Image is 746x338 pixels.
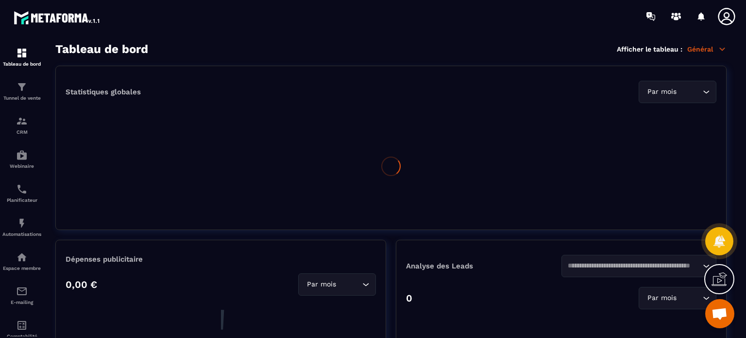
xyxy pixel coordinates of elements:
[2,210,41,244] a: automationsautomationsAutomatisations
[338,279,360,290] input: Search for option
[2,300,41,305] p: E-mailing
[2,231,41,237] p: Automatisations
[561,255,717,277] div: Search for option
[16,183,28,195] img: scheduler
[2,95,41,101] p: Tunnel de vente
[55,42,148,56] h3: Tableau de bord
[2,40,41,74] a: formationformationTableau de bord
[678,87,700,97] input: Search for option
[639,81,716,103] div: Search for option
[16,115,28,127] img: formation
[406,262,561,270] p: Analyse des Leads
[705,299,734,328] a: Ouvrir le chat
[16,81,28,93] img: formation
[2,176,41,210] a: schedulerschedulerPlanificateur
[406,292,412,304] p: 0
[2,163,41,169] p: Webinaire
[298,273,376,296] div: Search for option
[16,251,28,263] img: automations
[2,74,41,108] a: formationformationTunnel de vente
[305,279,338,290] span: Par mois
[16,149,28,161] img: automations
[2,197,41,203] p: Planificateur
[645,293,678,303] span: Par mois
[639,287,716,309] div: Search for option
[645,87,678,97] span: Par mois
[2,266,41,271] p: Espace membre
[16,217,28,229] img: automations
[568,261,701,271] input: Search for option
[2,61,41,67] p: Tableau de bord
[2,108,41,142] a: formationformationCRM
[2,278,41,312] a: emailemailE-mailing
[2,244,41,278] a: automationsautomationsEspace membre
[16,320,28,331] img: accountant
[16,285,28,297] img: email
[2,142,41,176] a: automationsautomationsWebinaire
[678,293,700,303] input: Search for option
[14,9,101,26] img: logo
[687,45,727,53] p: Général
[16,47,28,59] img: formation
[2,129,41,135] p: CRM
[66,279,97,290] p: 0,00 €
[66,255,376,264] p: Dépenses publicitaire
[617,45,682,53] p: Afficher le tableau :
[66,88,141,96] p: Statistiques globales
